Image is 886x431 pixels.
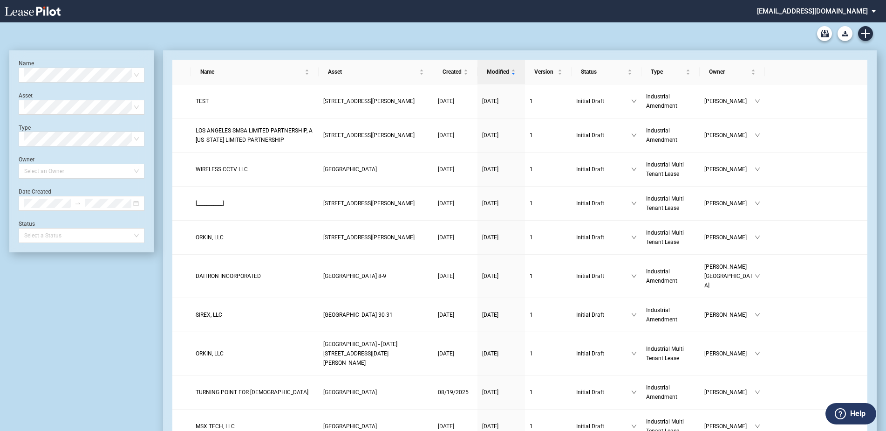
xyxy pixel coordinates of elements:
[755,273,760,279] span: down
[482,200,498,207] span: [DATE]
[438,310,473,320] a: [DATE]
[850,408,866,420] label: Help
[704,97,755,106] span: [PERSON_NAME]
[646,268,677,284] span: Industrial Amendment
[631,132,637,138] span: down
[482,233,520,242] a: [DATE]
[482,271,520,281] a: [DATE]
[438,166,454,173] span: [DATE]
[704,233,755,242] span: [PERSON_NAME]
[530,388,567,397] a: 1
[482,97,520,106] a: [DATE]
[19,60,34,67] label: Name
[482,166,498,173] span: [DATE]
[709,67,749,76] span: Owner
[482,350,498,357] span: [DATE]
[482,131,520,140] a: [DATE]
[534,67,556,76] span: Version
[323,310,429,320] a: [GEOGRAPHIC_DATA] 30-31
[755,312,760,318] span: down
[631,424,637,429] span: down
[323,233,429,242] a: [STREET_ADDRESS][PERSON_NAME]
[438,349,473,358] a: [DATE]
[323,199,429,208] a: [STREET_ADDRESS][PERSON_NAME]
[530,166,533,173] span: 1
[700,60,765,84] th: Owner
[530,233,567,242] a: 1
[755,424,760,429] span: down
[646,267,695,285] a: Industrial Amendment
[530,98,533,104] span: 1
[196,312,222,318] span: SIREX, LLC
[755,132,760,138] span: down
[530,312,533,318] span: 1
[482,389,498,396] span: [DATE]
[323,312,393,318] span: Wilsonville Business Center Buildings 30-31
[196,310,314,320] a: SIREX, LLC
[323,97,429,106] a: [STREET_ADDRESS][PERSON_NAME]
[646,346,684,361] span: Industrial Multi Tenant Lease
[196,389,308,396] span: TURNING POINT FOR GOD
[646,92,695,111] a: Industrial Amendment
[576,131,631,140] span: Initial Draft
[530,389,533,396] span: 1
[646,384,677,400] span: Industrial Amendment
[646,195,684,211] span: Industrial Multi Tenant Lease
[572,60,641,84] th: Status
[530,273,533,279] span: 1
[646,229,684,245] span: Industrial Multi Tenant Lease
[438,350,454,357] span: [DATE]
[482,199,520,208] a: [DATE]
[438,132,454,139] span: [DATE]
[482,349,520,358] a: [DATE]
[646,93,677,109] span: Industrial Amendment
[196,350,224,357] span: ORKIN, LLC
[19,156,34,163] label: Owner
[438,131,473,140] a: [DATE]
[438,388,473,397] a: 08/19/2025
[323,273,386,279] span: Wilsonville Business Center Buildings 8-9
[196,273,261,279] span: DAITRON INCORPORATED
[323,234,415,241] span: 268 & 270 Lawrence Avenue
[75,200,81,207] span: swap-right
[19,92,33,99] label: Asset
[323,341,397,366] span: San Leandro Industrial Park - 1645-1655 Alvarado Street
[646,126,695,145] a: Industrial Amendment
[631,389,637,395] span: down
[328,67,417,76] span: Asset
[755,98,760,104] span: down
[438,271,473,281] a: [DATE]
[631,201,637,206] span: down
[196,388,314,397] a: TURNING POINT FOR [DEMOGRAPHIC_DATA]
[530,422,567,431] a: 1
[530,349,567,358] a: 1
[858,26,873,41] a: Create new document
[438,199,473,208] a: [DATE]
[196,234,224,241] span: ORKIN, LLC
[196,200,224,207] span: [___________]
[755,351,760,356] span: down
[631,235,637,240] span: down
[482,312,498,318] span: [DATE]
[704,262,755,290] span: [PERSON_NAME][GEOGRAPHIC_DATA]
[323,389,377,396] span: Dupont Industrial Center
[438,312,454,318] span: [DATE]
[438,389,469,396] span: 08/19/2025
[646,160,695,179] a: Industrial Multi Tenant Lease
[477,60,525,84] th: Modified
[838,26,852,41] button: Download Blank Form
[755,389,760,395] span: down
[576,310,631,320] span: Initial Draft
[196,126,314,145] a: LOS ANGELES SMSA LIMITED PARTNERSHIP, A [US_STATE] LIMITED PARTNERSHIP
[631,312,637,318] span: down
[196,271,314,281] a: DAITRON INCORPORATED
[651,67,684,76] span: Type
[323,200,415,207] span: 100 Anderson Avenue
[196,233,314,242] a: ORKIN, LLC
[196,127,313,143] span: LOS ANGELES SMSA LIMITED PARTNERSHIP, A CALIFORNIA LIMITED PARTNERSHIP
[323,423,377,430] span: Kato Business Center
[576,165,631,174] span: Initial Draft
[646,306,695,324] a: Industrial Amendment
[438,273,454,279] span: [DATE]
[646,344,695,363] a: Industrial Multi Tenant Lease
